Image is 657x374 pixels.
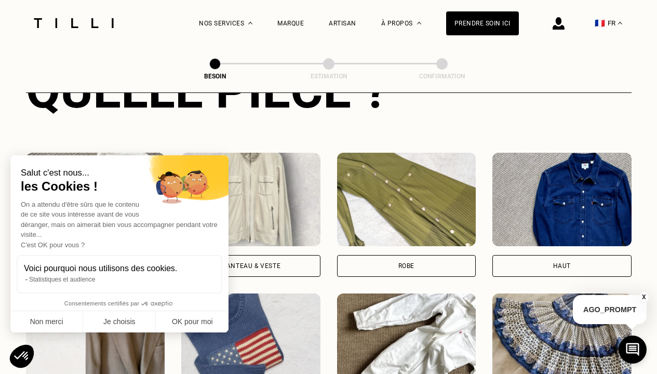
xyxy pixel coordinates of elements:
[163,73,267,80] div: Besoin
[26,153,165,246] img: Tilli retouche votre Pantalon
[639,291,649,303] button: X
[221,263,280,269] div: Manteau & Veste
[417,22,421,24] img: Menu déroulant à propos
[492,153,632,246] img: Tilli retouche votre Haut
[398,263,414,269] div: Robe
[618,22,622,24] img: menu déroulant
[30,18,117,28] img: Logo du service de couturière Tilli
[277,20,304,27] a: Marque
[337,153,476,246] img: Tilli retouche votre Robe
[553,263,571,269] div: Haut
[553,17,565,30] img: icône connexion
[573,295,647,324] p: AGO_PROMPT
[446,11,519,35] a: Prendre soin ici
[277,73,381,80] div: Estimation
[595,18,605,28] span: 🇫🇷
[390,73,494,80] div: Confirmation
[181,153,320,246] img: Tilli retouche votre Manteau & Veste
[248,22,252,24] img: Menu déroulant
[329,20,356,27] a: Artisan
